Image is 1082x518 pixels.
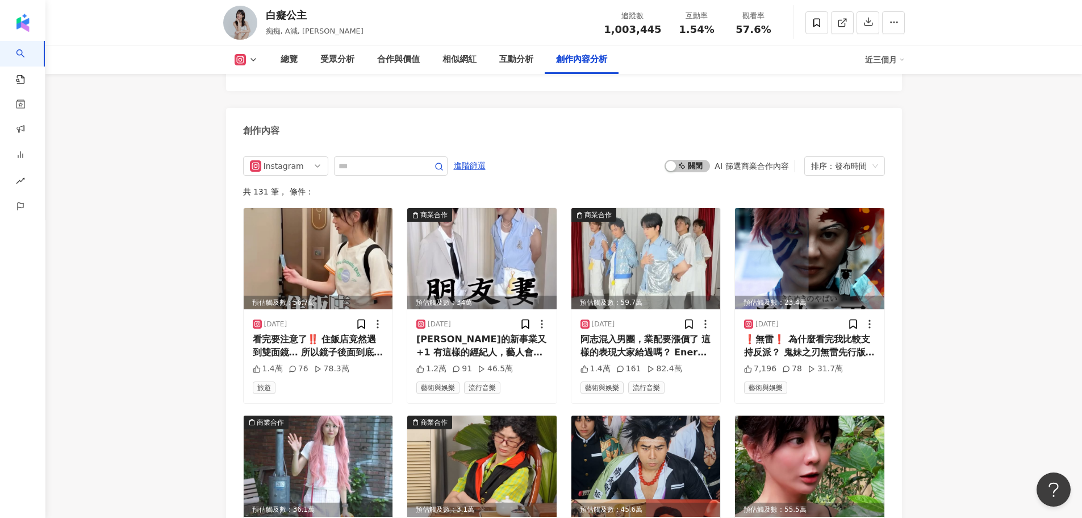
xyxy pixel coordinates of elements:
[571,416,721,517] div: post-image預估觸及數：45.6萬
[407,416,557,517] div: post-image商業合作預估觸及數：3.1萬
[407,296,557,310] div: 預估觸及數：34萬
[377,53,420,67] div: 合作與價值
[257,417,284,428] div: 商業合作
[223,6,257,40] img: KOL Avatar
[244,416,393,517] div: post-image商業合作預估觸及數：36.1萬
[453,156,486,175] button: 進階篩選
[628,382,665,394] span: 流行音樂
[16,169,25,195] span: rise
[244,296,393,310] div: 預估觸及數：56.7萬
[808,363,843,375] div: 31.7萬
[735,296,884,310] div: 預估觸及數：23.4萬
[428,320,451,329] div: [DATE]
[580,333,712,359] div: 阿志混入男團，業配要漲價了 這樣的表現大家給過嗎？ Energy《ALL IN 全面進擊》演唱會[GEOGRAPHIC_DATA] 日期：9/6（六）19:30| 9/7（日）18:00 地點：...
[266,8,364,22] div: 白癡公主
[14,14,32,32] img: logo icon
[407,208,557,309] div: post-image商業合作預估觸及數：34萬
[416,382,459,394] span: 藝術與娛樂
[420,417,448,428] div: 商業合作
[584,209,612,221] div: 商業合作
[782,363,802,375] div: 78
[478,363,513,375] div: 46.5萬
[1037,473,1071,507] iframe: Help Scout Beacon - Open
[243,187,885,196] div: 共 131 筆 ， 條件：
[571,503,721,517] div: 預估觸及數：45.6萬
[407,416,557,517] img: post-image
[571,208,721,309] div: post-image商業合作預估觸及數：59.7萬
[452,363,472,375] div: 91
[407,503,557,517] div: 預估觸及數：3.1萬
[604,10,661,22] div: 追蹤數
[16,41,39,85] a: search
[744,382,787,394] span: 藝術與娛樂
[811,157,868,175] div: 排序：發布時間
[314,363,349,375] div: 78.3萬
[604,23,661,35] span: 1,003,445
[442,53,477,67] div: 相似網紅
[420,209,448,221] div: 商業合作
[616,363,641,375] div: 161
[735,503,884,517] div: 預估觸及數：55.5萬
[755,320,779,329] div: [DATE]
[735,208,884,309] img: post-image
[244,208,393,309] div: post-image預估觸及數：56.7萬
[416,333,548,359] div: [PERSON_NAME]的新事業又+1 有這樣的經紀人，藝人會提前解約嗎？ Energy《ALL IN 全面進擊》演唱會[GEOGRAPHIC_DATA] 日期：9/6（六）19:30| 9/...
[407,208,557,309] img: post-image
[244,416,393,517] img: post-image
[320,53,354,67] div: 受眾分析
[736,24,771,35] span: 57.6%
[647,363,682,375] div: 82.4萬
[244,503,393,517] div: 預估觸及數：36.1萬
[253,382,275,394] span: 旅遊
[464,382,500,394] span: 流行音樂
[679,24,714,35] span: 1.54%
[281,53,298,67] div: 總覽
[735,208,884,309] div: post-image預估觸及數：23.4萬
[243,125,279,137] div: 創作內容
[732,10,775,22] div: 觀看率
[416,363,446,375] div: 1.2萬
[571,296,721,310] div: 預估觸及數：59.7萬
[266,27,364,35] span: 痴痴, A減, [PERSON_NAME]
[556,53,607,67] div: 創作內容分析
[253,333,384,359] div: 看完要注意了‼️ 住飯店竟然遇到雙面鏡… 所以鏡子後面到底是誰？
[865,51,905,69] div: 近三個月
[499,53,533,67] div: 互動分析
[715,161,788,171] div: AI 篩選商業合作內容
[571,416,721,517] img: post-image
[264,320,287,329] div: [DATE]
[735,416,884,517] div: post-image預估觸及數：55.5萬
[264,157,300,175] div: Instagram
[675,10,718,22] div: 互動率
[744,363,776,375] div: 7,196
[592,320,615,329] div: [DATE]
[244,208,393,309] img: post-image
[580,382,624,394] span: 藝術與娛樂
[454,157,486,175] span: 進階篩選
[289,363,308,375] div: 76
[744,333,875,359] div: ❗️無雷❗️ 為什麼看完我比較支持反派？ 鬼妹之刃無雷先行版 今日上映！ #鬼滅之刃 #無限城篇 #劇場版 #cosplay
[735,416,884,517] img: post-image
[580,363,611,375] div: 1.4萬
[253,363,283,375] div: 1.4萬
[571,208,721,309] img: post-image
